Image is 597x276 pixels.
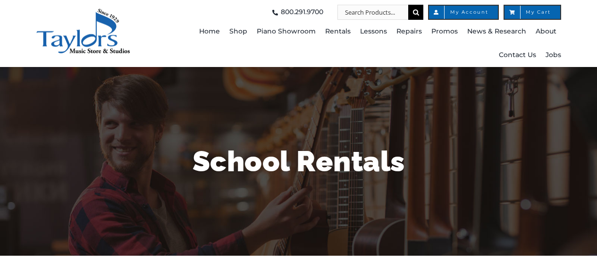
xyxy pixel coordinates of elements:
[396,24,422,39] span: Repairs
[431,20,458,43] a: Promos
[360,20,387,43] a: Lessons
[514,10,551,15] span: My Cart
[546,48,561,63] span: Jobs
[504,5,561,20] a: My Cart
[36,7,130,17] a: taylors-music-store-west-chester
[281,5,323,20] span: 800.291.9700
[360,24,387,39] span: Lessons
[325,24,351,39] span: Rentals
[467,24,526,39] span: News & Research
[431,24,458,39] span: Promos
[337,5,408,20] input: Search Products...
[499,43,536,67] a: Contact Us
[325,20,351,43] a: Rentals
[269,5,323,20] a: 800.291.9700
[467,20,526,43] a: News & Research
[408,5,423,20] input: Search
[199,20,220,43] a: Home
[199,24,220,39] span: Home
[536,24,556,39] span: About
[499,48,536,63] span: Contact Us
[229,24,247,39] span: Shop
[536,20,556,43] a: About
[172,20,561,67] nav: Main Menu
[396,20,422,43] a: Repairs
[257,20,316,43] a: Piano Showroom
[438,10,488,15] span: My Account
[546,43,561,67] a: Jobs
[172,5,561,20] nav: Top Right
[428,5,499,20] a: My Account
[257,24,316,39] span: Piano Showroom
[23,142,575,181] h1: School Rentals
[229,20,247,43] a: Shop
